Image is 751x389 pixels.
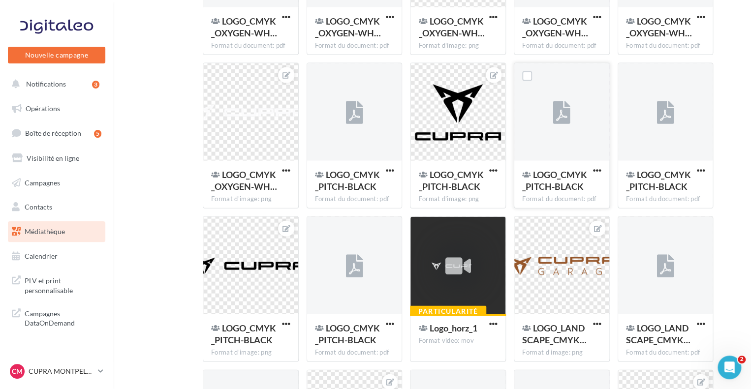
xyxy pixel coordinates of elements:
[410,306,486,317] div: Particularité
[6,173,107,193] a: Campagnes
[25,252,58,260] span: Calendrier
[315,195,394,204] div: Format du document: pdf
[315,169,380,192] span: LOGO_CMYK_PITCH-BLACK
[626,323,690,345] span: LOGO_LANDSCAPE_CMYK_CUPRA_COPPER
[92,81,99,89] div: 3
[315,348,394,357] div: Format du document: pdf
[718,356,741,379] iframe: Intercom live chat
[8,47,105,63] button: Nouvelle campagne
[522,348,601,357] div: Format d'image: png
[522,323,587,345] span: LOGO_LANDSCAPE_CMYK_CUPRA_COPPER
[418,41,498,50] div: Format d'image: png
[12,366,23,376] span: CM
[25,307,101,328] span: Campagnes DataOnDemand
[6,74,103,94] button: Notifications 3
[6,303,107,332] a: Campagnes DataOnDemand
[315,323,380,345] span: LOGO_CMYK_PITCH-BLACK
[6,221,107,242] a: Médiathèque
[211,323,276,345] span: LOGO_CMYK_PITCH-BLACK
[26,104,60,113] span: Opérations
[418,336,498,345] div: Format video: mov
[522,41,601,50] div: Format du document: pdf
[626,348,705,357] div: Format du document: pdf
[315,16,381,38] span: LOGO_CMYK_OXYGEN-WHITE
[626,16,692,38] span: LOGO_CMYK_OXYGEN-WHITE
[27,154,79,162] span: Visibilité en ligne
[211,195,290,204] div: Format d'image: png
[626,195,705,204] div: Format du document: pdf
[522,16,588,38] span: LOGO_CMYK_OXYGEN-WHITE
[211,41,290,50] div: Format du document: pdf
[6,270,107,299] a: PLV et print personnalisable
[626,41,705,50] div: Format du document: pdf
[25,274,101,295] span: PLV et print personnalisable
[6,98,107,119] a: Opérations
[25,227,65,236] span: Médiathèque
[315,41,394,50] div: Format du document: pdf
[211,348,290,357] div: Format d'image: png
[25,203,52,211] span: Contacts
[522,195,601,204] div: Format du document: pdf
[6,246,107,267] a: Calendrier
[429,323,477,333] span: Logo_horz_1
[6,148,107,169] a: Visibilité en ligne
[418,195,498,204] div: Format d'image: png
[6,122,107,144] a: Boîte de réception5
[25,129,81,137] span: Boîte de réception
[94,130,101,138] div: 5
[8,362,105,381] a: CM CUPRA MONTPELLIER
[418,16,484,38] span: LOGO_CMYK_OXYGEN-WHITE
[25,178,60,186] span: Campagnes
[211,16,277,38] span: LOGO_CMYK_OXYGEN-WHITE
[522,169,587,192] span: LOGO_CMYK_PITCH-BLACK
[211,169,277,192] span: LOGO_CMYK_OXYGEN-WHITE
[29,366,94,376] p: CUPRA MONTPELLIER
[626,169,691,192] span: LOGO_CMYK_PITCH-BLACK
[418,169,483,192] span: LOGO_CMYK_PITCH-BLACK
[26,80,66,88] span: Notifications
[6,197,107,217] a: Contacts
[738,356,746,363] span: 2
